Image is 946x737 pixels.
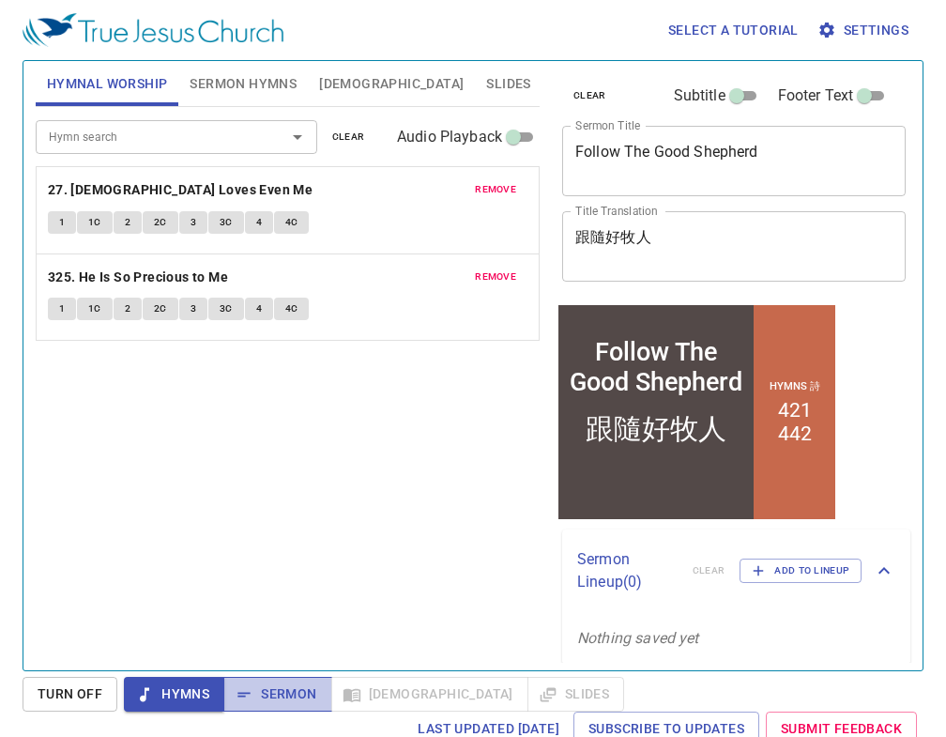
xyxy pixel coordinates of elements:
[486,72,530,96] span: Slides
[48,298,76,320] button: 1
[208,211,244,234] button: 3C
[464,266,527,288] button: remove
[562,530,910,612] div: Sermon Lineup(0)clearAdd to Lineup
[397,126,502,148] span: Audio Playback
[48,266,232,289] button: 325. He Is So Precious to Me
[475,269,516,285] span: remove
[238,683,316,706] span: Sermon
[190,72,297,96] span: Sermon Hymns
[143,298,178,320] button: 2C
[332,129,365,146] span: clear
[23,13,283,47] img: True Jesus Church
[573,87,606,104] span: clear
[821,19,908,42] span: Settings
[674,84,725,107] span: Subtitle
[154,214,167,231] span: 2C
[88,214,101,231] span: 1C
[575,143,893,178] textarea: Follow The Good Shepherd
[256,300,262,317] span: 4
[575,228,893,264] textarea: 跟隨好牧人
[668,19,799,42] span: Select a tutorial
[191,214,196,231] span: 3
[77,298,113,320] button: 1C
[88,300,101,317] span: 1C
[48,211,76,234] button: 1
[114,298,142,320] button: 2
[814,13,916,48] button: Settings
[223,677,331,712] button: Sermon
[125,214,130,231] span: 2
[48,266,228,289] b: 325. He Is So Precious to Me
[752,562,849,579] span: Add to Lineup
[47,72,168,96] span: Hymnal Worship
[77,211,113,234] button: 1C
[740,559,862,583] button: Add to Lineup
[48,178,316,202] button: 27. [DEMOGRAPHIC_DATA] Loves Even Me
[562,84,618,107] button: clear
[48,178,313,202] b: 27. [DEMOGRAPHIC_DATA] Loves Even Me
[577,629,699,647] i: Nothing saved yet
[577,548,678,593] p: Sermon Lineup ( 0 )
[256,214,262,231] span: 4
[59,300,65,317] span: 1
[143,211,178,234] button: 2C
[661,13,806,48] button: Select a tutorial
[179,298,207,320] button: 3
[154,300,167,317] span: 2C
[38,683,102,706] span: Turn Off
[179,211,207,234] button: 3
[139,683,209,706] span: Hymns
[274,211,310,234] button: 4C
[475,181,516,198] span: remove
[285,300,298,317] span: 4C
[59,214,65,231] span: 1
[321,126,376,148] button: clear
[23,677,117,712] button: Turn Off
[208,298,244,320] button: 3C
[464,178,527,201] button: remove
[285,214,298,231] span: 4C
[245,298,273,320] button: 4
[274,298,310,320] button: 4C
[555,301,839,523] iframe: from-child
[284,124,311,150] button: Open
[245,211,273,234] button: 4
[124,677,224,712] button: Hymns
[191,300,196,317] span: 3
[220,300,233,317] span: 3C
[778,84,854,107] span: Footer Text
[125,300,130,317] span: 2
[114,211,142,234] button: 2
[319,72,464,96] span: [DEMOGRAPHIC_DATA]
[220,214,233,231] span: 3C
